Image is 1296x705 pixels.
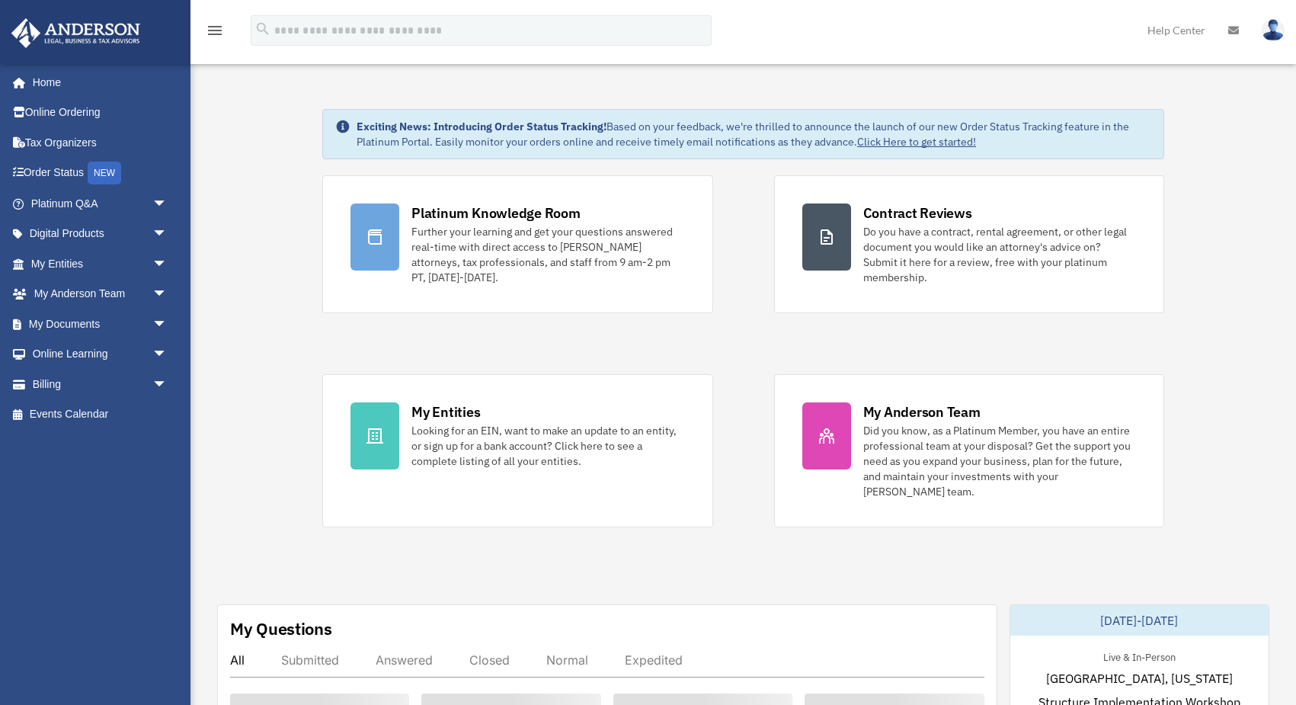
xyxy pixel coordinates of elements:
[152,369,183,400] span: arrow_drop_down
[11,399,190,430] a: Events Calendar
[11,188,190,219] a: Platinum Q&Aarrow_drop_down
[230,617,332,640] div: My Questions
[411,203,581,223] div: Platinum Knowledge Room
[625,652,683,668] div: Expedited
[1262,19,1285,41] img: User Pic
[206,27,224,40] a: menu
[152,309,183,340] span: arrow_drop_down
[152,188,183,220] span: arrow_drop_down
[152,248,183,280] span: arrow_drop_down
[1091,648,1188,664] div: Live & In-Person
[411,402,480,421] div: My Entities
[774,374,1164,527] a: My Anderson Team Did you know, as a Platinum Member, you have an entire professional team at your...
[357,120,606,133] strong: Exciting News: Introducing Order Status Tracking!
[774,175,1164,313] a: Contract Reviews Do you have a contract, rental agreement, or other legal document you would like...
[1010,605,1269,636] div: [DATE]-[DATE]
[206,21,224,40] i: menu
[322,374,712,527] a: My Entities Looking for an EIN, want to make an update to an entity, or sign up for a bank accoun...
[546,652,588,668] div: Normal
[11,67,183,98] a: Home
[863,423,1136,499] div: Did you know, as a Platinum Member, you have an entire professional team at your disposal? Get th...
[230,652,245,668] div: All
[357,119,1151,149] div: Based on your feedback, we're thrilled to announce the launch of our new Order Status Tracking fe...
[281,652,339,668] div: Submitted
[11,279,190,309] a: My Anderson Teamarrow_drop_down
[11,339,190,370] a: Online Learningarrow_drop_down
[11,309,190,339] a: My Documentsarrow_drop_down
[857,135,976,149] a: Click Here to get started!
[152,219,183,250] span: arrow_drop_down
[11,158,190,189] a: Order StatusNEW
[11,248,190,279] a: My Entitiesarrow_drop_down
[11,98,190,128] a: Online Ordering
[11,219,190,249] a: Digital Productsarrow_drop_down
[1046,669,1233,687] span: [GEOGRAPHIC_DATA], [US_STATE]
[254,21,271,37] i: search
[863,402,981,421] div: My Anderson Team
[11,369,190,399] a: Billingarrow_drop_down
[376,652,433,668] div: Answered
[411,224,684,285] div: Further your learning and get your questions answered real-time with direct access to [PERSON_NAM...
[469,652,510,668] div: Closed
[152,279,183,310] span: arrow_drop_down
[411,423,684,469] div: Looking for an EIN, want to make an update to an entity, or sign up for a bank account? Click her...
[152,339,183,370] span: arrow_drop_down
[863,203,972,223] div: Contract Reviews
[863,224,1136,285] div: Do you have a contract, rental agreement, or other legal document you would like an attorney's ad...
[322,175,712,313] a: Platinum Knowledge Room Further your learning and get your questions answered real-time with dire...
[7,18,145,48] img: Anderson Advisors Platinum Portal
[88,162,121,184] div: NEW
[11,127,190,158] a: Tax Organizers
